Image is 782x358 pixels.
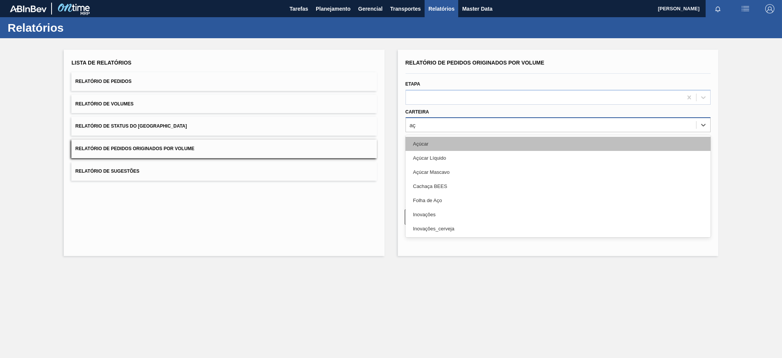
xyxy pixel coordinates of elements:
span: Relatório de Pedidos [75,79,131,84]
span: Relatório de Sugestões [75,168,139,174]
div: Inovações_cerveja [406,222,711,236]
span: Relatório de Pedidos Originados por Volume [75,146,194,151]
span: Lista de Relatórios [71,60,131,66]
span: Tarefas [289,4,308,13]
button: Relatório de Sugestões [71,162,376,181]
span: Planejamento [316,4,351,13]
button: Relatório de Volumes [71,95,376,113]
span: Relatório de Volumes [75,101,133,107]
div: Açúcar Líquido [406,151,711,165]
div: Folha de Aço [406,193,711,207]
span: Relatório de Pedidos Originados por Volume [406,60,544,66]
div: Açúcar Mascavo [406,165,711,179]
button: Notificações [706,3,730,14]
h1: Relatórios [8,23,143,32]
label: Carteira [406,109,429,115]
span: Relatório de Status do [GEOGRAPHIC_DATA] [75,123,187,129]
button: Relatório de Pedidos Originados por Volume [71,139,376,158]
span: Transportes [390,4,421,13]
span: Relatórios [428,4,454,13]
label: Etapa [406,81,420,87]
button: Relatório de Status do [GEOGRAPHIC_DATA] [71,117,376,136]
button: Relatório de Pedidos [71,72,376,91]
div: Cachaça BEES [406,179,711,193]
div: Inovações [406,207,711,222]
span: Gerencial [358,4,383,13]
img: Logout [765,4,774,13]
img: userActions [741,4,750,13]
img: TNhmsLtSVTkK8tSr43FrP2fwEKptu5GPRR3wAAAABJRU5ErkJggg== [10,5,47,12]
span: Master Data [462,4,492,13]
button: Limpar [405,209,554,225]
div: Açúcar [406,137,711,151]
